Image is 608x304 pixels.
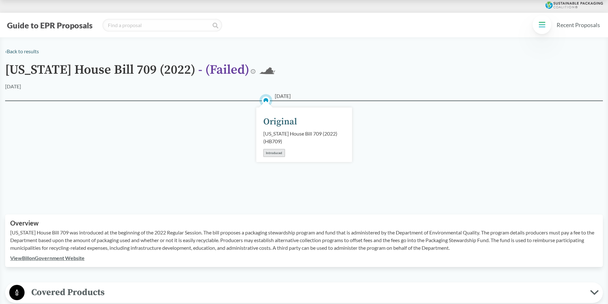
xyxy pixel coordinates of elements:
[10,255,85,261] a: ViewBillonGovernment Website
[10,229,598,252] p: [US_STATE] House Bill 709 was introduced at the beginning of the 2022 Regular Session. The bill p...
[5,20,94,30] button: Guide to EPR Proposals
[554,18,603,32] a: Recent Proposals
[263,149,285,157] div: Introduced
[5,63,249,83] h1: [US_STATE] House Bill 709 (2022)
[275,92,291,100] span: [DATE]
[5,83,21,90] div: [DATE]
[5,48,39,54] a: ‹Back to results
[198,62,249,78] span: - ( Failed )
[263,130,345,145] div: [US_STATE] House Bill 709 (2022) ( HB709 )
[7,285,601,301] button: Covered Products
[102,19,222,32] input: Find a proposal
[25,285,590,300] span: Covered Products
[263,115,297,129] div: Original
[10,219,598,227] h2: Overview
